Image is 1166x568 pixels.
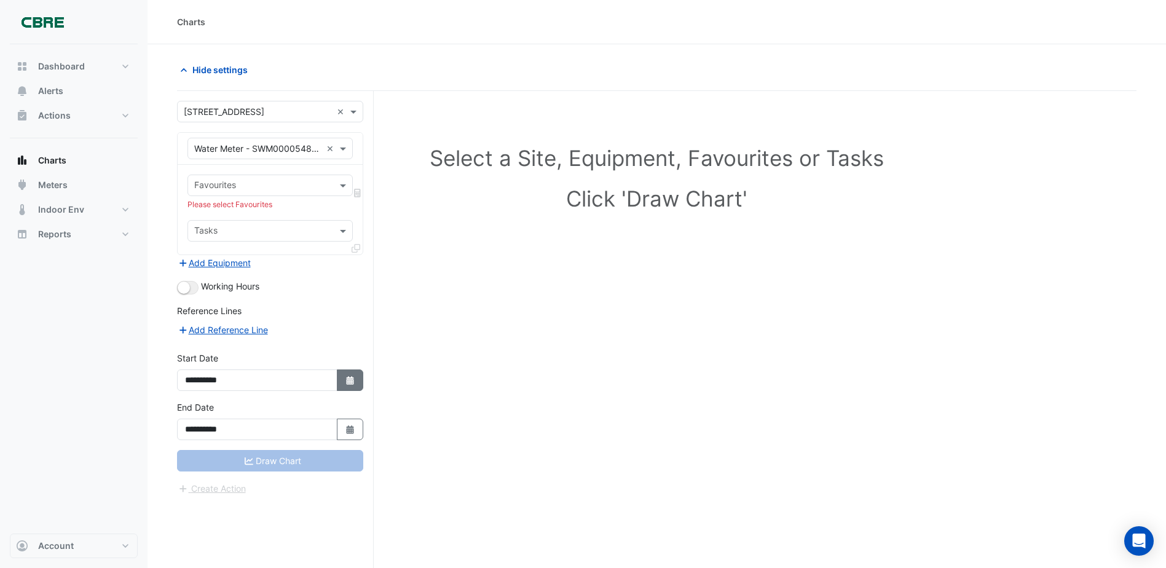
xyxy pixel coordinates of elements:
button: Meters [10,173,138,197]
button: Charts [10,148,138,173]
button: Dashboard [10,54,138,79]
span: Hide settings [192,63,248,76]
app-icon: Alerts [16,85,28,97]
button: Alerts [10,79,138,103]
span: Indoor Env [38,203,84,216]
button: Reports [10,222,138,247]
div: Favourites [192,178,236,194]
span: Clone Favourites and Tasks from this Equipment to other Equipment [352,243,360,253]
span: Charts [38,154,66,167]
app-icon: Indoor Env [16,203,28,216]
span: Working Hours [201,281,259,291]
span: Clear [326,142,337,155]
app-icon: Actions [16,109,28,122]
button: Indoor Env [10,197,138,222]
fa-icon: Select Date [345,424,356,435]
app-icon: Dashboard [16,60,28,73]
app-icon: Reports [16,228,28,240]
fa-icon: Select Date [345,375,356,385]
button: Hide settings [177,59,256,81]
div: Please select Favourites [187,199,353,210]
span: Alerts [38,85,63,97]
span: Dashboard [38,60,85,73]
img: Company Logo [15,10,70,34]
h1: Click 'Draw Chart' [204,186,1109,211]
button: Account [10,534,138,558]
span: Reports [38,228,71,240]
label: End Date [177,401,214,414]
app-escalated-ticket-create-button: Please correct errors first [177,483,246,493]
label: Reference Lines [177,304,242,317]
span: Clear [337,105,347,118]
div: Charts [177,15,205,28]
span: Choose Function [352,187,363,198]
span: Account [38,540,74,552]
label: Start Date [177,352,218,365]
div: Tasks [192,224,218,240]
app-icon: Charts [16,154,28,167]
button: Add Equipment [177,256,251,270]
div: Open Intercom Messenger [1124,526,1154,556]
button: Add Reference Line [177,323,269,337]
span: Meters [38,179,68,191]
app-icon: Meters [16,179,28,191]
span: Actions [38,109,71,122]
h1: Select a Site, Equipment, Favourites or Tasks [204,145,1109,171]
button: Actions [10,103,138,128]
